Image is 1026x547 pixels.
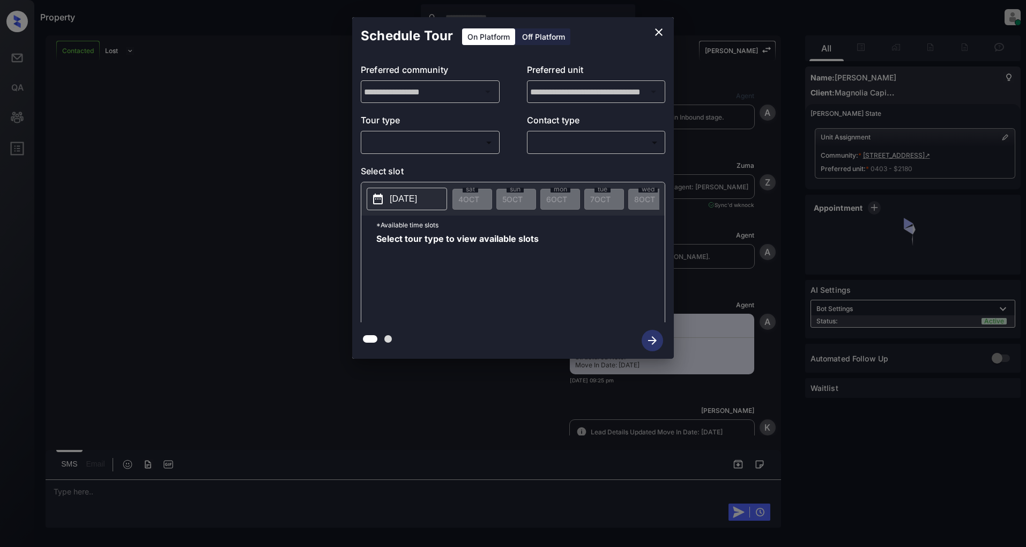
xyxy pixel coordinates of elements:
[376,216,665,234] p: *Available time slots
[361,165,665,182] p: Select slot
[361,63,500,80] p: Preferred community
[352,17,462,55] h2: Schedule Tour
[376,234,539,320] span: Select tour type to view available slots
[527,63,666,80] p: Preferred unit
[367,188,447,210] button: [DATE]
[390,193,417,205] p: [DATE]
[462,28,515,45] div: On Platform
[361,114,500,131] p: Tour type
[517,28,570,45] div: Off Platform
[648,21,670,43] button: close
[527,114,666,131] p: Contact type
